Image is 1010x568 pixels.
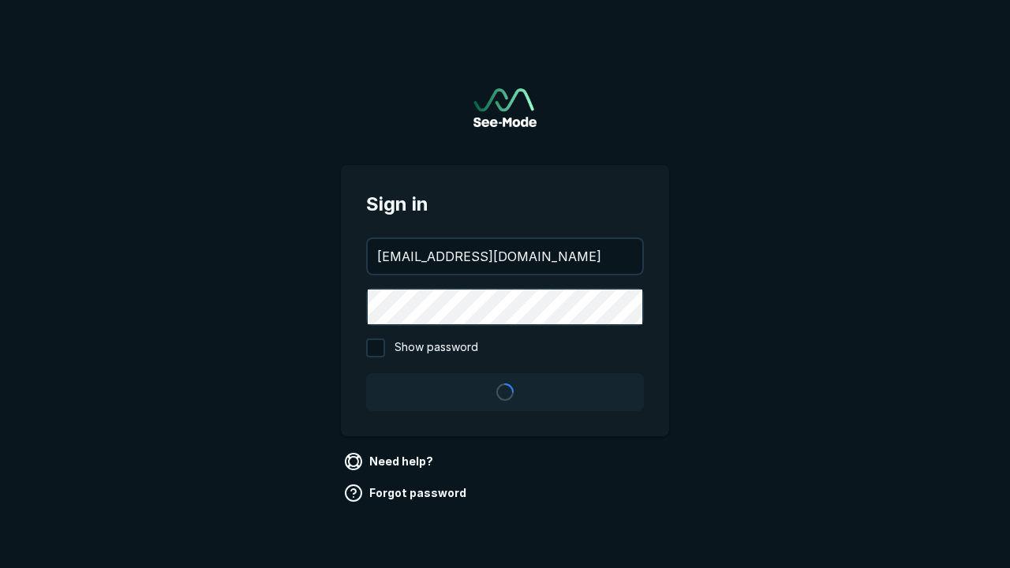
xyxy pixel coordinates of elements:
a: Need help? [341,449,440,474]
a: Go to sign in [473,88,537,127]
span: Sign in [366,190,644,219]
input: your@email.com [368,239,642,274]
a: Forgot password [341,480,473,506]
span: Show password [395,338,478,357]
img: See-Mode Logo [473,88,537,127]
